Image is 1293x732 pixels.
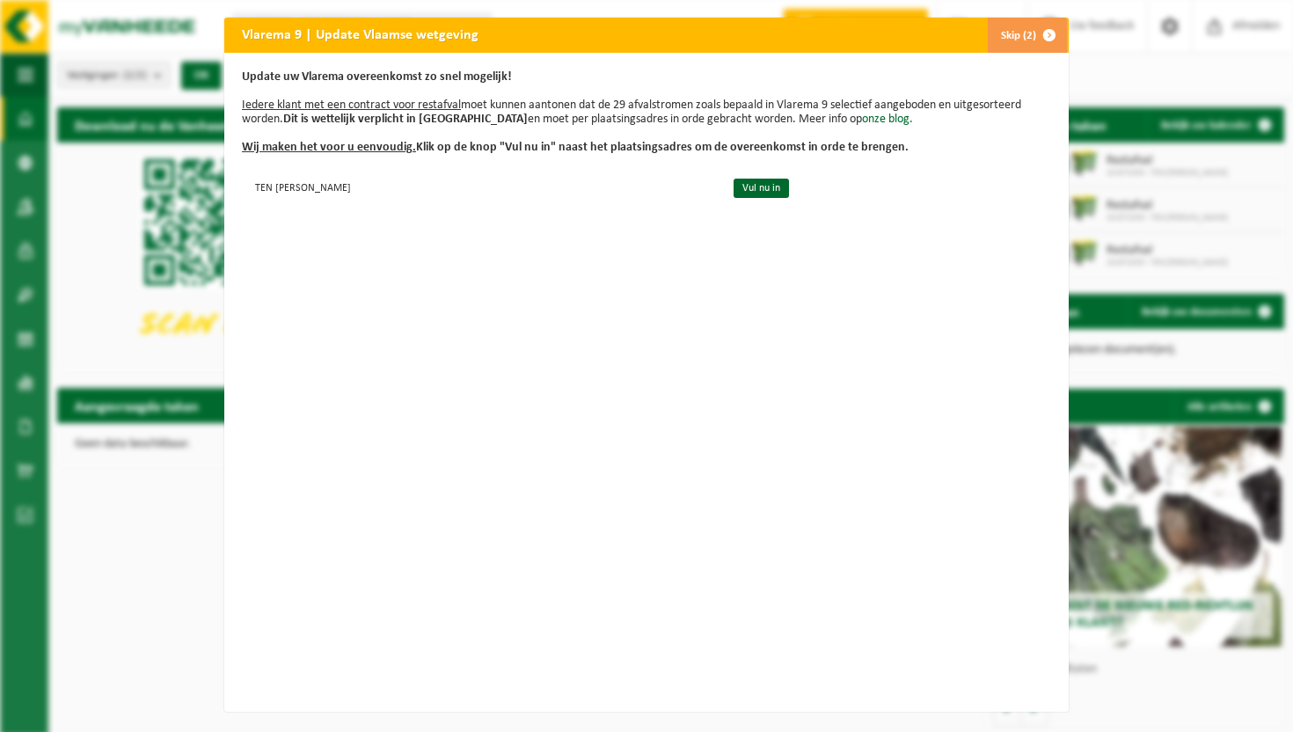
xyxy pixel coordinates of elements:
[987,18,1067,53] button: Skip (2)
[242,70,512,84] b: Update uw Vlarema overeenkomst zo snel mogelijk!
[242,141,416,154] u: Wij maken het voor u eenvoudig.
[734,179,789,198] a: Vul nu in
[242,70,1051,155] p: moet kunnen aantonen dat de 29 afvalstromen zoals bepaald in Vlarema 9 selectief aangeboden en ui...
[224,18,496,51] h2: Vlarema 9 | Update Vlaamse wetgeving
[242,172,719,201] td: TEN [PERSON_NAME]
[862,113,913,126] a: onze blog.
[242,99,461,112] u: Iedere klant met een contract voor restafval
[242,141,909,154] b: Klik op de knop "Vul nu in" naast het plaatsingsadres om de overeenkomst in orde te brengen.
[283,113,528,126] b: Dit is wettelijk verplicht in [GEOGRAPHIC_DATA]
